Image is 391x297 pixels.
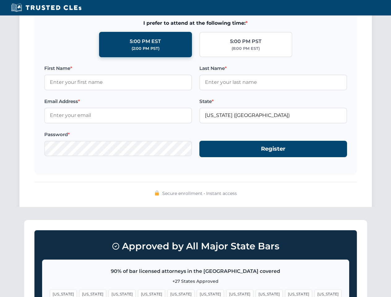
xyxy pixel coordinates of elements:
[50,267,341,275] p: 90% of bar licensed attorneys in the [GEOGRAPHIC_DATA] covered
[199,108,347,123] input: Florida (FL)
[199,65,347,72] label: Last Name
[44,98,192,105] label: Email Address
[44,108,192,123] input: Enter your email
[162,190,237,197] span: Secure enrollment • Instant access
[44,131,192,138] label: Password
[130,37,161,45] div: 5:00 PM EST
[132,45,159,52] div: (2:00 PM PST)
[230,37,262,45] div: 5:00 PM PST
[154,191,159,196] img: 🔒
[50,278,341,285] p: +27 States Approved
[232,45,260,52] div: (8:00 PM EST)
[199,141,347,157] button: Register
[44,75,192,90] input: Enter your first name
[9,3,83,12] img: Trusted CLEs
[44,19,347,27] span: I prefer to attend at the following time:
[199,98,347,105] label: State
[199,75,347,90] input: Enter your last name
[42,238,349,255] h3: Approved by All Major State Bars
[44,65,192,72] label: First Name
